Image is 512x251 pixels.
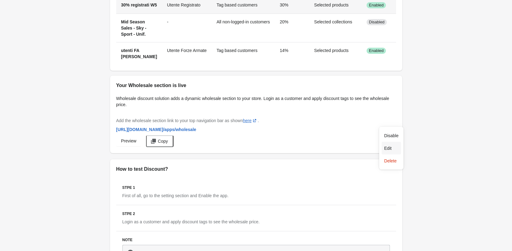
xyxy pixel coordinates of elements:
[116,82,396,89] h2: Your Wholesale section is live
[384,158,399,164] span: Delete
[121,2,157,7] span: 30% registrati W5
[121,138,137,143] span: Preview
[394,45,419,56] button: Actions
[309,14,362,42] td: Selected collections
[116,165,396,173] h2: How to test Discount?
[369,3,384,8] span: Enabled
[114,124,199,135] a: [URL][DOMAIN_NAME]/apps/wholesale
[309,42,362,65] td: Selected products
[369,20,385,25] span: Disabled
[382,142,401,154] button: Edit
[275,14,309,42] td: 20%
[369,48,384,53] span: Enabled
[212,42,275,65] td: Tag based customers
[121,48,157,59] span: utenti FA [PERSON_NAME]
[384,133,399,139] span: Disable
[116,96,389,107] span: Wholesale discount solution adds a dynamic wholesale section to your store. Login as a customer a...
[384,145,399,151] span: Edit
[394,17,419,28] button: Actions
[382,129,401,142] button: Disable
[122,211,390,216] h3: Stpe 2
[158,139,168,144] span: Copy
[162,14,212,42] td: -
[243,118,258,123] a: here
[382,154,401,167] button: Delete
[121,19,147,37] span: Mid Season Sales - Sky - Sport - Unif.
[122,237,390,242] h3: Note
[116,135,141,146] a: Preview
[116,118,259,123] span: Add the wholesale section link to your top navigation bar as shown .
[275,42,309,65] td: 14%
[212,14,275,42] td: All non-logged-in customers
[122,219,260,224] span: Login as a customer and apply discount tags to see the wholesale price.
[146,135,173,147] button: Copy
[122,193,229,198] span: First of all, go to the setting section and Enable the app.
[116,127,196,132] span: [URL][DOMAIN_NAME] /apps/wholesale
[122,185,390,190] h3: Stpe 1
[162,42,212,65] td: Utente Forze Armate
